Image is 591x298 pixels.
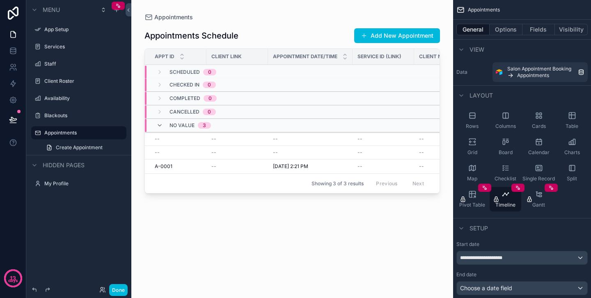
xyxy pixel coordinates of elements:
span: Client Link [211,53,242,60]
button: Add New Appointment [354,28,440,43]
span: View [470,45,484,54]
span: Appointments [154,13,193,21]
span: -- [211,136,216,142]
span: -- [211,149,216,156]
span: Showing 3 of 3 results [312,180,364,187]
a: -- [155,136,202,142]
span: Checklist [495,175,516,182]
span: Layout [470,91,493,100]
label: Start date [456,241,479,248]
a: -- [211,163,263,170]
button: Calendar [523,134,554,159]
span: [DATE] 2:21 PM [273,163,308,170]
button: Columns [490,108,521,133]
button: Charts [556,134,588,159]
span: Scheduled [170,69,200,75]
button: Rows [456,108,488,133]
span: -- [155,149,160,156]
button: General [456,24,490,35]
span: Cancelled [170,109,199,115]
button: Map [456,161,488,185]
span: -- [155,136,160,142]
span: Appointment Date/Time [273,53,337,60]
button: Split [556,161,588,185]
a: Client Roster [44,78,121,84]
a: -- [419,149,471,156]
span: Table [566,123,578,130]
button: Pivot Table [456,187,488,212]
a: -- [273,149,348,156]
label: Blackouts [44,112,121,119]
span: -- [357,163,362,170]
span: Charts [564,149,580,156]
span: Service ID (link) [357,53,401,60]
button: Fields [522,24,555,35]
label: Staff [44,61,121,67]
a: A-0001 [155,163,202,170]
span: Appointments [468,7,500,13]
span: A-0001 [155,163,172,170]
label: Services [44,43,121,50]
button: Gantt [523,187,554,212]
span: -- [419,149,424,156]
span: -- [211,163,216,170]
span: Hidden pages [43,161,85,169]
label: End date [456,271,476,278]
label: My Profile [44,180,121,187]
a: -- [155,149,202,156]
span: Cards [532,123,546,130]
button: Timeline [490,187,521,212]
button: Options [490,24,522,35]
a: -- [211,149,263,156]
span: Rows [466,123,479,130]
div: 0 [208,82,211,88]
span: Gantt [532,202,545,208]
button: Table [556,108,588,133]
a: -- [419,136,471,142]
div: 0 [208,69,211,75]
span: Appt ID [155,53,174,60]
span: Choose a date field [460,284,512,291]
span: Checked In [170,82,199,88]
button: Done [109,284,128,296]
label: Data [456,69,489,75]
div: 0 [208,109,211,115]
a: Salon Appointment BookingAppointments [492,62,588,82]
a: [DATE] 2:21 PM [273,163,348,170]
span: Columns [495,123,516,130]
span: Board [499,149,513,156]
span: Menu [43,6,60,14]
button: Visibility [555,24,588,35]
span: Split [567,175,577,182]
span: Map [467,175,477,182]
button: Single Record [523,161,554,185]
img: Airtable Logo [496,69,502,75]
span: Timeline [495,202,515,208]
h1: Appointments Schedule [144,30,238,41]
a: -- [357,163,409,170]
span: Calendar [528,149,550,156]
span: -- [357,136,362,142]
span: Completed [170,95,200,102]
a: -- [211,136,263,142]
a: Appointments [44,130,121,136]
label: Availability [44,95,121,102]
button: Board [490,134,521,159]
span: Setup [470,224,488,232]
a: -- [419,163,471,170]
span: -- [419,163,424,170]
div: 3 [203,122,206,129]
label: App Setup [44,26,121,33]
span: -- [419,136,424,142]
span: Appointments [517,72,549,79]
button: Checklist [490,161,521,185]
span: -- [273,149,278,156]
span: Client Name [419,53,453,60]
